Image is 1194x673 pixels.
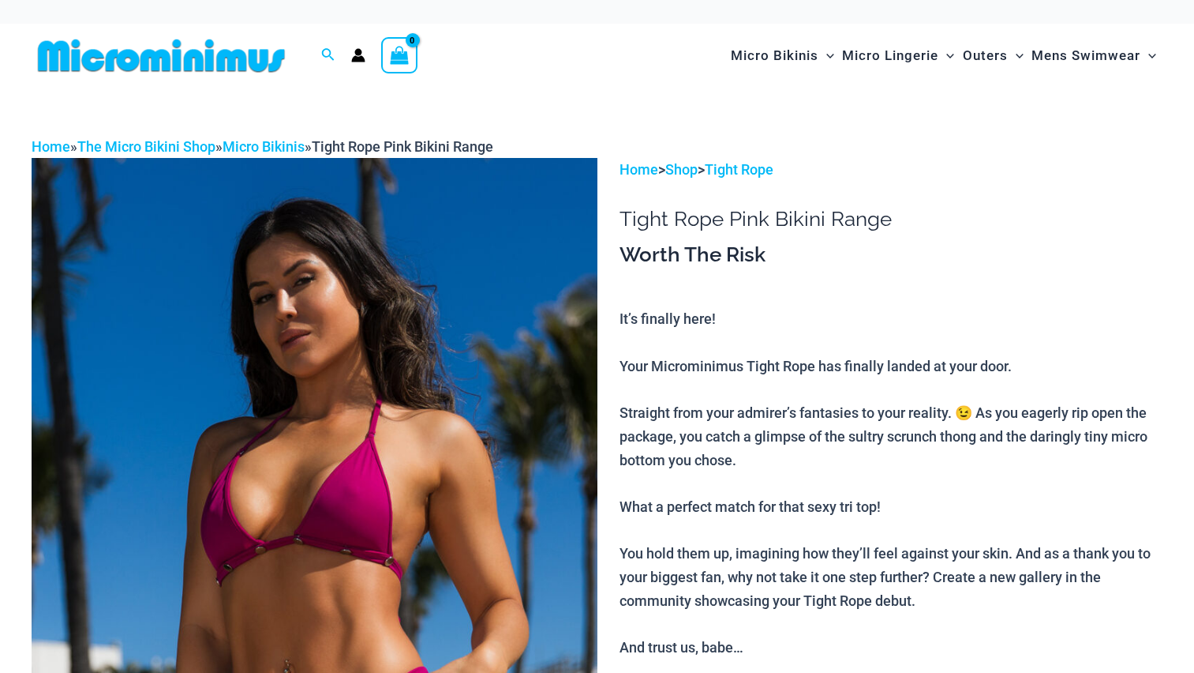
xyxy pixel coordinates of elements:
[838,32,958,80] a: Micro LingerieMenu ToggleMenu Toggle
[32,138,493,155] span: » » »
[381,37,417,73] a: View Shopping Cart, empty
[1031,36,1140,76] span: Mens Swimwear
[842,36,938,76] span: Micro Lingerie
[77,138,215,155] a: The Micro Bikini Shop
[1027,32,1160,80] a: Mens SwimwearMenu ToggleMenu Toggle
[312,138,493,155] span: Tight Rope Pink Bikini Range
[619,161,658,178] a: Home
[818,36,834,76] span: Menu Toggle
[727,32,838,80] a: Micro BikinisMenu ToggleMenu Toggle
[665,161,698,178] a: Shop
[938,36,954,76] span: Menu Toggle
[731,36,818,76] span: Micro Bikinis
[724,29,1162,82] nav: Site Navigation
[32,138,70,155] a: Home
[351,48,365,62] a: Account icon link
[321,46,335,66] a: Search icon link
[1140,36,1156,76] span: Menu Toggle
[1008,36,1024,76] span: Menu Toggle
[619,207,1162,231] h1: Tight Rope Pink Bikini Range
[223,138,305,155] a: Micro Bikinis
[619,158,1162,182] p: > >
[959,32,1027,80] a: OutersMenu ToggleMenu Toggle
[32,38,291,73] img: MM SHOP LOGO FLAT
[619,242,1162,269] h3: Worth The Risk
[963,36,1008,76] span: Outers
[705,161,773,178] a: Tight Rope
